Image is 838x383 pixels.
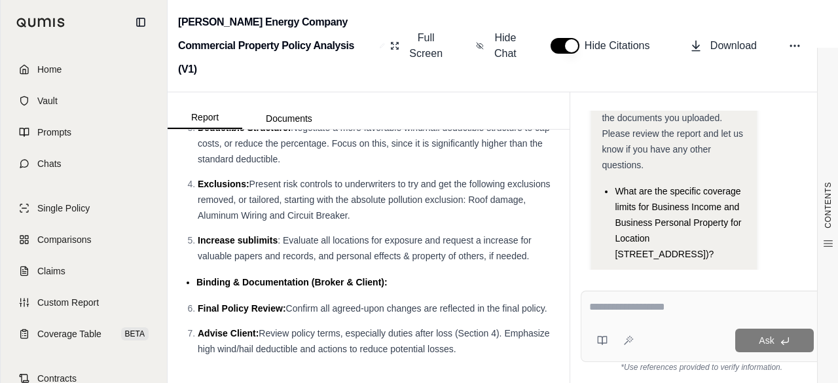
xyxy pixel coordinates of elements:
span: Confirm all agreed-upon changes are reflected in the final policy. [286,303,547,314]
span: Download [710,38,757,54]
span: Deductible Structure: [198,122,291,133]
span: Review policy terms, especially duties after loss (Section 4). Emphasize high wind/hail deductibl... [198,328,550,354]
a: Comparisons [9,225,159,254]
span: Claims [37,264,65,278]
span: Hide Citations [585,38,658,54]
a: Single Policy [9,194,159,223]
button: Documents [242,108,336,129]
a: Custom Report [9,288,159,317]
h2: [PERSON_NAME] Energy Company Commercial Property Policy Analysis (V1) [178,10,374,81]
span: Present risk controls to underwriters to try and get the following exclusions removed, or tailore... [198,179,550,221]
span: Coverage Table [37,327,101,340]
span: Prompts [37,126,71,139]
button: Download [684,33,762,59]
button: Hide Chat [471,25,524,67]
img: Qumis Logo [16,18,65,27]
div: *Use references provided to verify information. [581,362,822,373]
span: Ask [759,335,774,346]
span: Home [37,63,62,76]
a: Claims [9,257,159,285]
span: Vault [37,94,58,107]
span: What are the specific coverage limits for Business Income and Business Personal Property for Loca... [615,186,741,259]
button: Collapse sidebar [130,12,151,33]
span: Final Policy Review: [198,303,286,314]
span: Chats [37,157,62,170]
a: Vault [9,86,159,115]
span: Hide Chat [492,30,519,62]
span: Comparisons [37,233,91,246]
a: Prompts [9,118,159,147]
span: Single Policy [37,202,90,215]
span: Exclusions: [198,179,249,189]
span: : Evaluate all locations for exposure and request a increase for valuable papers and records, and... [198,235,532,261]
span: Full Screen [407,30,445,62]
span: Custom Report [37,296,99,309]
button: Report [168,107,242,129]
a: Coverage TableBETA [9,319,159,348]
button: Full Screen [385,25,450,67]
span: Negotiate a more favorable wind/hail deductible structure to cap costs, or reduce the percentage.... [198,122,550,164]
span: Advise Client: [198,328,259,338]
a: Chats [9,149,159,178]
a: Home [9,55,159,84]
span: Increase sublimits [198,235,278,246]
span: CONTENTS [823,182,833,228]
span: Binding & Documentation (Broker & Client): [196,277,388,287]
button: Ask [735,329,814,352]
span: BETA [121,327,149,340]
